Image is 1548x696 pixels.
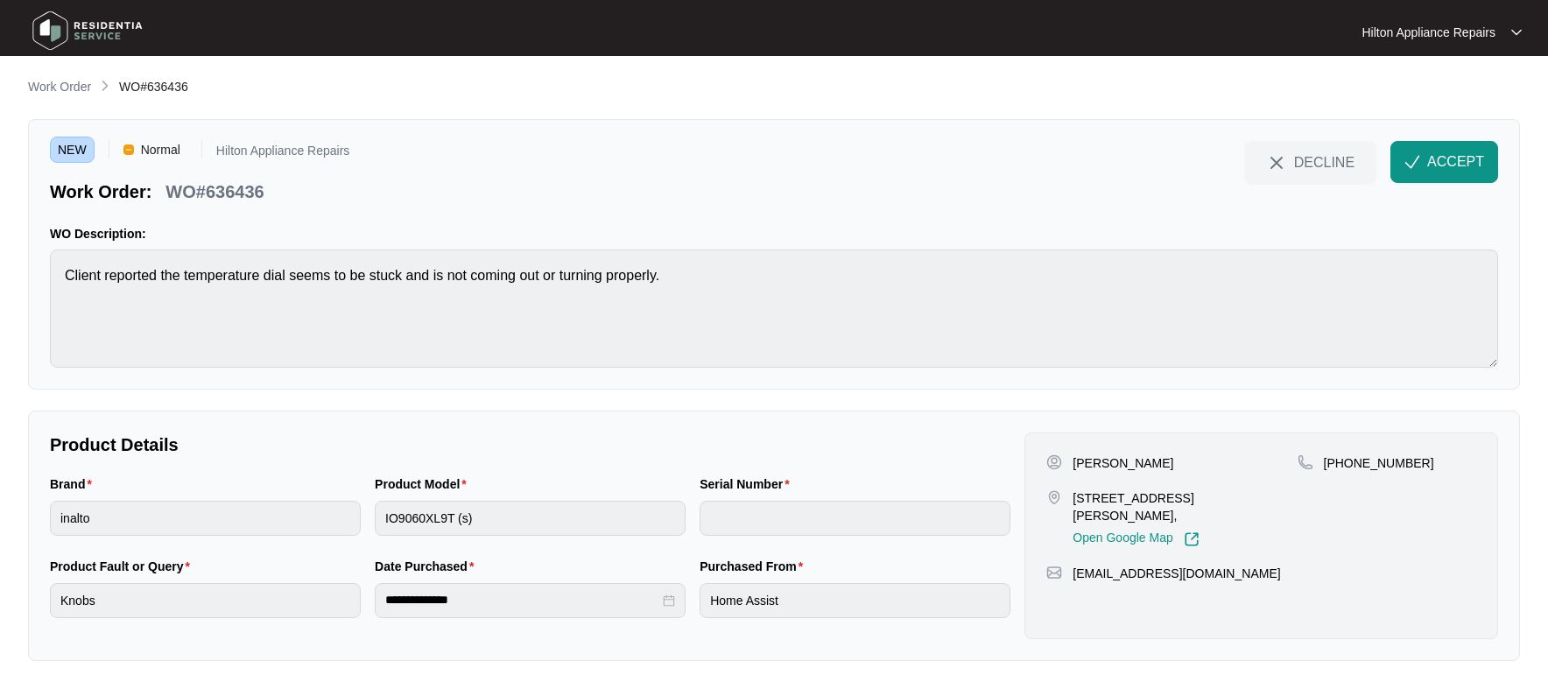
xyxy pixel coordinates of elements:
[50,583,361,618] input: Product Fault or Query
[700,558,810,575] label: Purchased From
[700,501,1010,536] input: Serial Number
[98,79,112,93] img: chevron-right
[26,4,149,57] img: residentia service logo
[1184,531,1200,547] img: Link-External
[50,179,151,204] p: Work Order:
[1324,454,1434,472] p: [PHONE_NUMBER]
[1427,151,1484,172] span: ACCEPT
[216,144,350,163] p: Hilton Appliance Repairs
[50,558,197,575] label: Product Fault or Query
[165,179,264,204] p: WO#636436
[700,583,1010,618] input: Purchased From
[375,558,481,575] label: Date Purchased
[134,137,187,163] span: Normal
[1294,152,1354,172] span: DECLINE
[700,475,796,493] label: Serial Number
[375,501,686,536] input: Product Model
[1511,28,1522,37] img: dropdown arrow
[1244,141,1376,183] button: close-IconDECLINE
[1390,141,1498,183] button: check-IconACCEPT
[119,80,188,94] span: WO#636436
[1073,531,1199,547] a: Open Google Map
[1046,565,1062,580] img: map-pin
[123,144,134,155] img: Vercel Logo
[50,475,99,493] label: Brand
[50,137,95,163] span: NEW
[50,432,1010,457] p: Product Details
[1046,489,1062,505] img: map-pin
[1362,24,1495,41] p: Hilton Appliance Repairs
[25,78,95,97] a: Work Order
[28,78,91,95] p: Work Order
[50,225,1498,243] p: WO Description:
[375,475,474,493] label: Product Model
[1404,154,1420,170] img: check-Icon
[1046,454,1062,470] img: user-pin
[1266,152,1287,173] img: close-Icon
[1073,565,1280,582] p: [EMAIL_ADDRESS][DOMAIN_NAME]
[1073,489,1297,524] p: [STREET_ADDRESS][PERSON_NAME],
[1298,454,1313,470] img: map-pin
[1073,454,1173,472] p: [PERSON_NAME]
[50,501,361,536] input: Brand
[385,591,659,609] input: Date Purchased
[50,250,1498,368] textarea: Client reported the temperature dial seems to be stuck and is not coming out or turning properly.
